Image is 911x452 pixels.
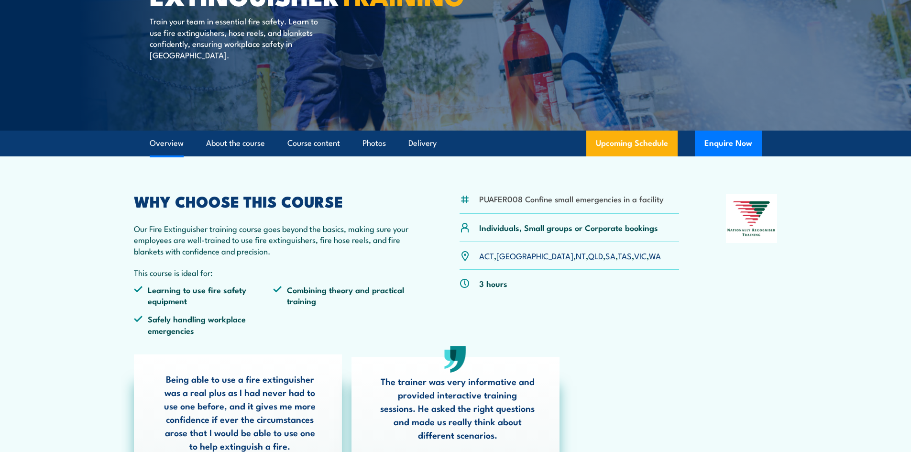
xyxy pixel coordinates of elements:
[150,131,184,156] a: Overview
[134,223,413,256] p: Our Fire Extinguisher training course goes beyond the basics, making sure your employees are well...
[634,250,647,261] a: VIC
[408,131,437,156] a: Delivery
[649,250,661,261] a: WA
[479,193,664,204] li: PUAFER008 Confine small emergencies in a facility
[134,194,413,208] h2: WHY CHOOSE THIS COURSE
[287,131,340,156] a: Course content
[206,131,265,156] a: About the course
[479,222,658,233] p: Individuals, Small groups or Corporate bookings
[576,250,586,261] a: NT
[150,15,324,60] p: Train your team in essential fire safety. Learn to use fire extinguishers, hose reels, and blanke...
[362,131,386,156] a: Photos
[618,250,632,261] a: TAS
[479,250,494,261] a: ACT
[726,194,778,243] img: Nationally Recognised Training logo.
[695,131,762,156] button: Enquire Now
[605,250,615,261] a: SA
[479,278,507,289] p: 3 hours
[134,267,413,278] p: This course is ideal for:
[496,250,573,261] a: [GEOGRAPHIC_DATA]
[380,375,536,441] p: The trainer was very informative and provided interactive training sessions. He asked the right q...
[134,284,274,307] li: Learning to use fire safety equipment
[273,284,413,307] li: Combining theory and practical training
[134,313,274,336] li: Safely handling workplace emergencies
[586,131,678,156] a: Upcoming Schedule
[588,250,603,261] a: QLD
[479,250,661,261] p: , , , , , , ,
